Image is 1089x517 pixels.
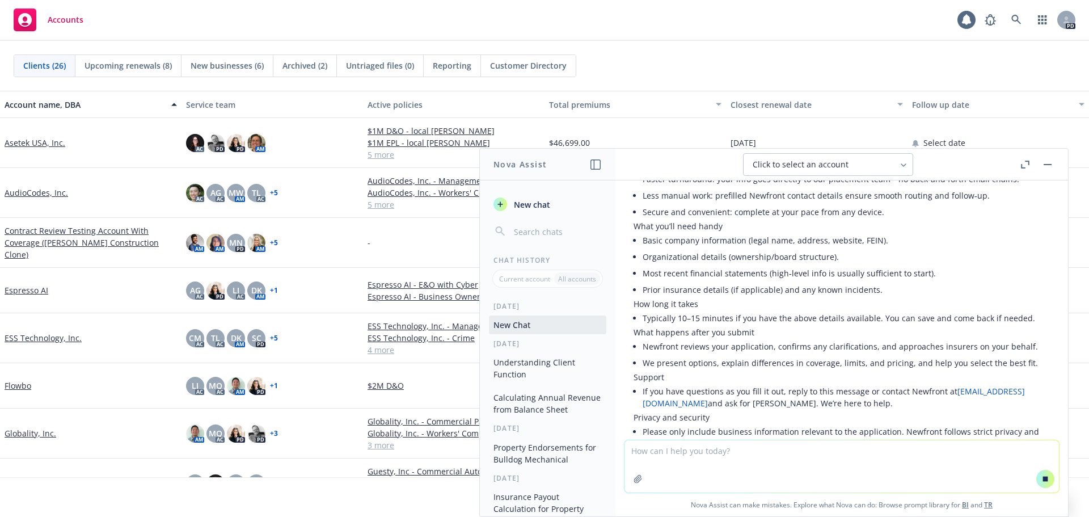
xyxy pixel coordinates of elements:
span: Nova Assist can make mistakes. Explore what Nova can do: Browse prompt library for and [620,493,1063,516]
span: Select date [923,137,965,149]
img: photo [227,424,245,443]
span: MN [229,237,243,249]
span: $46,699.00 [549,137,590,149]
li: Prior insurance details (if applicable) and any known incidents. [643,281,1050,298]
img: photo [186,134,204,152]
a: AudioCodes, Inc. - Workers' Compensation [368,187,540,199]
img: photo [247,134,265,152]
li: Typically 10–15 minutes if you have the above details available. You can save and come back if ne... [643,310,1050,326]
button: New chat [489,194,606,215]
span: TL [211,332,220,344]
span: AG [190,284,201,296]
span: DK [251,284,262,296]
div: Active policies [368,99,540,111]
div: [DATE] [480,339,615,348]
div: Follow up date [912,99,1072,111]
a: ESS Technology, Inc. - Crime [368,332,540,344]
img: photo [186,234,204,252]
a: 4 more [368,344,540,356]
button: Service team [181,91,363,118]
button: Closest renewal date [726,91,907,118]
li: Newfront reviews your application, confirms any clarifications, and approaches insurers on your b... [643,338,1050,355]
a: Guesty, Inc - Commercial Auto [368,465,540,477]
p: How long it takes [634,298,1050,310]
a: + 5 [270,190,278,196]
img: photo [206,281,225,300]
a: TR [984,500,993,510]
p: What happens after you submit [634,326,1050,338]
div: Chat History [480,255,615,265]
li: Organizational details (ownership/board structure). [643,249,1050,265]
a: ESS Technology, Inc. [5,332,82,344]
span: AG [210,187,221,199]
a: Asetek USA, Inc. [5,137,65,149]
p: Privacy and security [634,411,1050,423]
a: Espresso AI - Business Owners [368,291,540,302]
a: Report a Bug [979,9,1002,31]
span: CM [189,332,201,344]
div: Closest renewal date [731,99,890,111]
input: Search chats [512,224,602,239]
span: [DATE] [731,137,756,149]
span: Accounts [48,15,83,24]
button: Click to select an account [743,153,913,176]
a: Search [1005,9,1028,31]
a: + 5 [270,335,278,342]
li: Less manual work: prefilled Newfront contact details ensure smooth routing and follow‑up. [643,187,1050,204]
li: We present options, explain differences in coverage, limits, and pricing, and help you select the... [643,355,1050,371]
a: Switch app [1031,9,1054,31]
span: LI [192,380,199,392]
span: Reporting [433,60,471,72]
a: $2M D&O [368,380,540,392]
span: MW [229,187,243,199]
span: SC [252,332,261,344]
p: Support [634,371,1050,383]
span: - [368,237,370,249]
li: Most recent financial statements (high‑level info is usually sufficient to start). [643,265,1050,281]
button: Active policies [363,91,544,118]
a: Contract Review Testing Account With Coverage ([PERSON_NAME] Construction Clone) [5,225,177,260]
button: Understanding Client Function [489,353,606,384]
li: Basic company information (legal name, address, website, FEIN). [643,232,1050,249]
a: ESS Technology, Inc. - Management Liability [368,320,540,332]
a: + 5 [270,239,278,246]
div: Service team [186,99,358,111]
img: photo [186,424,204,443]
button: Follow up date [907,91,1089,118]
span: New chat [512,199,550,211]
span: New businesses (6) [191,60,264,72]
li: If you have questions as you fill it out, reply to this message or contact Newfront at and ask fo... [643,383,1050,411]
a: + 3 [270,430,278,437]
p: All accounts [558,274,596,284]
a: BI [962,500,969,510]
a: Accounts [9,4,88,36]
span: Clients (26) [23,60,66,72]
p: What you’ll need handy [634,220,1050,232]
button: Property Endorsements for Bulldog Mechanical [489,438,606,469]
img: photo [206,134,225,152]
span: MQ [209,380,222,392]
span: Upcoming renewals (8) [85,60,172,72]
span: Untriaged files (0) [346,60,414,72]
a: Espresso AI - E&O with Cyber [368,279,540,291]
div: [DATE] [480,301,615,311]
span: Archived (2) [282,60,327,72]
a: AudioCodes, Inc. - Management Liability [368,175,540,187]
span: LI [233,284,239,296]
img: photo [206,474,225,493]
div: [DATE] [480,423,615,433]
img: photo [206,234,225,252]
img: photo [186,184,204,202]
button: Total premiums [544,91,726,118]
div: Account name, DBA [5,99,164,111]
a: Flowbo [5,380,31,392]
a: $1M D&O - local [PERSON_NAME] [368,125,540,137]
a: 5 more [368,199,540,211]
span: MQ [209,427,222,439]
div: Total premiums [549,99,709,111]
img: photo [227,377,245,395]
a: + 1 [270,287,278,294]
span: Click to select an account [753,159,849,170]
img: photo [247,234,265,252]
